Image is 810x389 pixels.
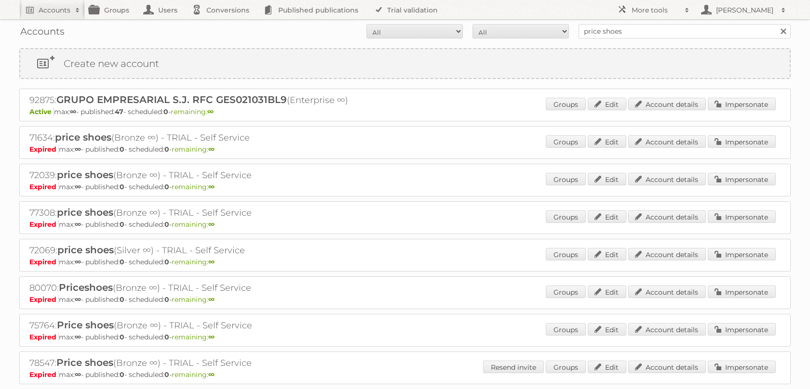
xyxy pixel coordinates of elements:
[546,285,586,298] a: Groups
[208,145,215,154] strong: ∞
[172,220,215,229] span: remaining:
[57,169,113,181] span: price shoes
[628,248,706,260] a: Account details
[29,295,781,304] p: max: - published: - scheduled: -
[29,145,781,154] p: max: - published: - scheduled: -
[29,333,59,341] span: Expired
[208,370,215,379] strong: ∞
[708,323,776,336] a: Impersonate
[29,182,781,191] p: max: - published: - scheduled: -
[208,182,215,191] strong: ∞
[171,107,214,116] span: remaining:
[29,258,59,266] span: Expired
[120,295,124,304] strong: 0
[628,135,706,148] a: Account details
[628,285,706,298] a: Account details
[628,98,706,110] a: Account details
[207,107,214,116] strong: ∞
[632,5,680,15] h2: More tools
[75,295,81,304] strong: ∞
[29,169,367,182] h2: 72039: (Bronze ∞) - TRIAL - Self Service
[29,207,367,219] h2: 77308: (Bronze ∞) - TRIAL - Self Service
[29,244,367,257] h2: 72069: (Silver ∞) - TRIAL - Self Service
[120,220,124,229] strong: 0
[75,145,81,154] strong: ∞
[164,220,169,229] strong: 0
[57,244,114,256] span: price shoes
[546,361,586,373] a: Groups
[59,282,113,293] span: Priceshoes
[164,333,169,341] strong: 0
[56,94,287,105] span: GRUPO EMPRESARIAL S.J. RFC GES021031BL9
[120,370,124,379] strong: 0
[588,323,626,336] a: Edit
[115,107,123,116] strong: 47
[39,5,70,15] h2: Accounts
[172,295,215,304] span: remaining:
[70,107,76,116] strong: ∞
[55,131,111,143] span: price shoes
[172,258,215,266] span: remaining:
[588,210,626,223] a: Edit
[208,220,215,229] strong: ∞
[120,182,124,191] strong: 0
[163,107,168,116] strong: 0
[120,333,124,341] strong: 0
[708,361,776,373] a: Impersonate
[588,361,626,373] a: Edit
[172,145,215,154] span: remaining:
[29,94,367,106] h2: 92875: (Enterprise ∞)
[588,173,626,185] a: Edit
[164,145,169,154] strong: 0
[628,361,706,373] a: Account details
[29,258,781,266] p: max: - published: - scheduled: -
[546,248,586,260] a: Groups
[29,333,781,341] p: max: - published: - scheduled: -
[172,370,215,379] span: remaining:
[483,361,544,373] a: Resend invite
[29,370,781,379] p: max: - published: - scheduled: -
[546,173,586,185] a: Groups
[75,182,81,191] strong: ∞
[708,98,776,110] a: Impersonate
[628,323,706,336] a: Account details
[29,282,367,294] h2: 80070: (Bronze ∞) - TRIAL - Self Service
[29,220,59,229] span: Expired
[208,295,215,304] strong: ∞
[29,295,59,304] span: Expired
[172,182,215,191] span: remaining:
[164,258,169,266] strong: 0
[56,357,113,368] span: Price shoes
[29,220,781,229] p: max: - published: - scheduled: -
[588,285,626,298] a: Edit
[708,210,776,223] a: Impersonate
[164,370,169,379] strong: 0
[164,182,169,191] strong: 0
[708,248,776,260] a: Impersonate
[164,295,169,304] strong: 0
[57,319,114,331] span: Price shoes
[208,258,215,266] strong: ∞
[588,98,626,110] a: Edit
[120,145,124,154] strong: 0
[546,323,586,336] a: Groups
[29,182,59,191] span: Expired
[546,98,586,110] a: Groups
[708,135,776,148] a: Impersonate
[708,173,776,185] a: Impersonate
[208,333,215,341] strong: ∞
[29,145,59,154] span: Expired
[628,210,706,223] a: Account details
[75,258,81,266] strong: ∞
[29,319,367,332] h2: 75764: (Bronze ∞) - TRIAL - Self Service
[546,210,586,223] a: Groups
[20,49,790,78] a: Create new account
[75,370,81,379] strong: ∞
[714,5,776,15] h2: [PERSON_NAME]
[29,107,54,116] span: Active
[120,258,124,266] strong: 0
[75,333,81,341] strong: ∞
[628,173,706,185] a: Account details
[172,333,215,341] span: remaining:
[29,370,59,379] span: Expired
